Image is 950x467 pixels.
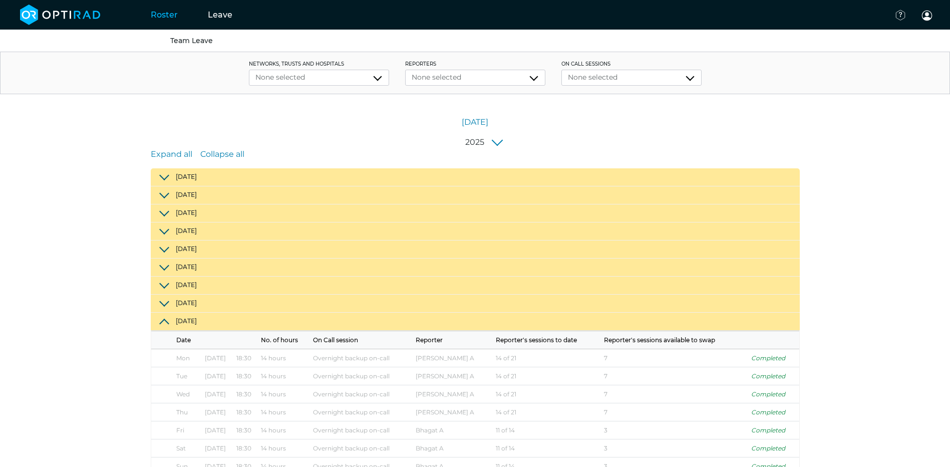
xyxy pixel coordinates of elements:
[494,421,602,439] td: 11 of 14
[414,385,493,403] td: [PERSON_NAME] A
[412,72,539,83] div: None selected
[749,403,799,421] td: Completed
[234,367,258,385] td: 18:30
[151,222,800,241] button: [DATE]
[203,439,235,457] td: [DATE]
[151,259,800,277] button: [DATE]
[414,439,493,457] td: Bhagat A
[459,136,507,148] button: 2025
[311,367,414,385] td: Overnight backup on-call
[414,367,493,385] td: [PERSON_NAME] A
[151,148,192,160] a: Expand all
[151,403,203,421] td: Thu
[405,60,545,68] label: Reporters
[749,349,799,367] td: Completed
[414,421,493,439] td: Bhagat A
[259,331,311,349] th: No. of hours
[203,421,235,439] td: [DATE]
[151,421,203,439] td: Fri
[151,349,203,367] td: Mon
[568,72,695,83] div: None selected
[151,439,203,457] td: Sat
[170,36,213,45] a: Team Leave
[151,331,259,349] th: Date
[151,186,800,204] button: [DATE]
[234,421,258,439] td: 18:30
[494,367,602,385] td: 14 of 21
[602,331,749,349] th: Reporter's sessions available to swap
[602,439,749,457] td: 3
[414,349,493,367] td: [PERSON_NAME] A
[151,204,800,222] button: [DATE]
[311,403,414,421] td: Overnight backup on-call
[749,385,799,403] td: Completed
[749,421,799,439] td: Completed
[151,385,203,403] td: Wed
[749,439,799,457] td: Completed
[311,421,414,439] td: Overnight backup on-call
[414,331,493,349] th: Reporter
[203,349,235,367] td: [DATE]
[151,168,800,186] button: [DATE]
[234,385,258,403] td: 18:30
[200,148,244,160] a: Collapse all
[259,349,311,367] td: 14 hours
[749,367,799,385] td: Completed
[311,331,414,349] th: On Call session
[151,241,800,259] button: [DATE]
[311,385,414,403] td: Overnight backup on-call
[203,385,235,403] td: [DATE]
[602,385,749,403] td: 7
[494,439,602,457] td: 11 of 14
[234,403,258,421] td: 18:30
[259,421,311,439] td: 14 hours
[203,367,235,385] td: [DATE]
[494,385,602,403] td: 14 of 21
[494,331,602,349] th: Reporter's sessions to date
[203,403,235,421] td: [DATE]
[414,403,493,421] td: [PERSON_NAME] A
[311,349,414,367] td: Overnight backup on-call
[602,403,749,421] td: 7
[259,385,311,403] td: 14 hours
[151,295,800,313] button: [DATE]
[462,116,488,128] a: [DATE]
[151,313,800,331] button: [DATE]
[311,439,414,457] td: Overnight backup on-call
[259,367,311,385] td: 14 hours
[602,367,749,385] td: 7
[234,349,258,367] td: 18:30
[255,72,383,83] div: None selected
[602,349,749,367] td: 7
[259,439,311,457] td: 14 hours
[494,403,602,421] td: 14 of 21
[249,60,389,68] label: networks, trusts and hospitals
[494,349,602,367] td: 14 of 21
[561,60,702,68] label: On Call Sessions
[151,277,800,295] button: [DATE]
[20,5,101,25] img: brand-opti-rad-logos-blue-and-white-d2f68631ba2948856bd03f2d395fb146ddc8fb01b4b6e9315ea85fa773367...
[602,421,749,439] td: 3
[234,439,258,457] td: 18:30
[151,367,203,385] td: Tue
[259,403,311,421] td: 14 hours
